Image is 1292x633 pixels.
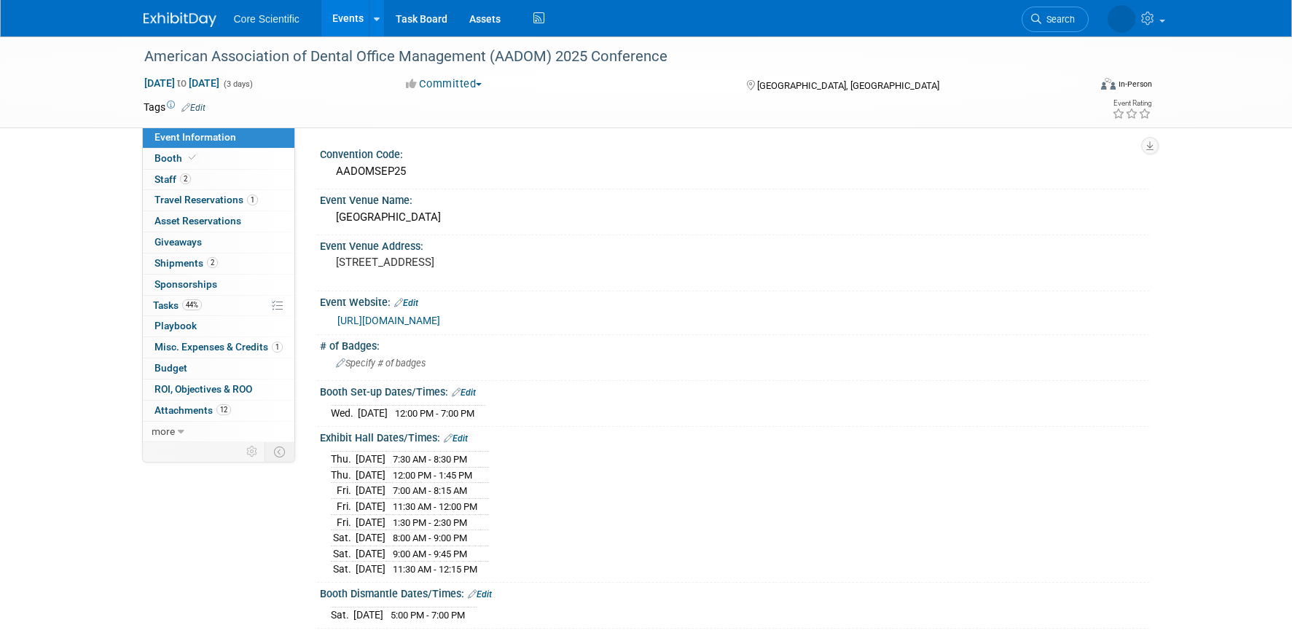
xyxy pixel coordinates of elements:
div: Event Rating [1112,100,1151,107]
span: [GEOGRAPHIC_DATA], [GEOGRAPHIC_DATA] [757,80,939,91]
td: Thu. [331,467,356,483]
a: Edit [468,589,492,599]
span: Asset Reservations [154,215,241,227]
span: 5:00 PM - 7:00 PM [391,610,465,621]
span: 11:30 AM - 12:15 PM [393,564,477,575]
td: Sat. [331,546,356,562]
div: Exhibit Hall Dates/Times: [320,427,1149,446]
span: Shipments [154,257,218,269]
td: [DATE] [356,483,385,499]
div: Booth Dismantle Dates/Times: [320,583,1149,602]
td: [DATE] [356,562,385,577]
span: Budget [154,362,187,374]
div: AADOMSEP25 [331,160,1138,183]
span: 1 [247,194,258,205]
div: [GEOGRAPHIC_DATA] [331,206,1138,229]
span: 7:30 AM - 8:30 PM [393,454,467,465]
a: Shipments2 [143,253,294,274]
td: Thu. [331,452,356,468]
td: Fri. [331,483,356,499]
a: Staff2 [143,170,294,190]
a: Misc. Expenses & Credits1 [143,337,294,358]
button: Committed [401,76,488,92]
div: Event Venue Address: [320,235,1149,253]
span: Specify # of badges [336,358,426,369]
td: Sat. [331,562,356,577]
span: 12:00 PM - 7:00 PM [395,408,474,419]
a: Travel Reservations1 [143,190,294,211]
a: Attachments12 [143,401,294,421]
span: [DATE] [DATE] [144,76,220,90]
span: Travel Reservations [154,194,258,205]
td: [DATE] [356,467,385,483]
span: Core Scientific [234,13,299,25]
td: Fri. [331,499,356,515]
span: 7:00 AM - 8:15 AM [393,485,467,496]
span: Playbook [154,320,197,331]
span: Tasks [153,299,202,311]
div: Event Website: [320,291,1149,310]
a: Sponsorships [143,275,294,295]
td: Tags [144,100,205,114]
a: Edit [394,298,418,308]
span: ROI, Objectives & ROO [154,383,252,395]
span: Booth [154,152,199,164]
span: 1:30 PM - 2:30 PM [393,517,467,528]
span: 2 [180,173,191,184]
span: Staff [154,173,191,185]
div: Event Format [1003,76,1153,98]
span: 12:00 PM - 1:45 PM [393,470,472,481]
span: 12 [216,404,231,415]
i: Booth reservation complete [189,154,196,162]
td: [DATE] [356,514,385,530]
span: to [175,77,189,89]
span: Search [1041,14,1075,25]
span: Misc. Expenses & Credits [154,341,283,353]
span: Giveaways [154,236,202,248]
td: [DATE] [356,530,385,546]
td: [DATE] [356,546,385,562]
td: Sat. [331,608,353,623]
a: Playbook [143,316,294,337]
a: Tasks44% [143,296,294,316]
span: 11:30 AM - 12:00 PM [393,501,477,512]
a: Event Information [143,127,294,148]
a: Search [1022,7,1089,32]
img: ExhibitDay [144,12,216,27]
span: 2 [207,257,218,268]
a: ROI, Objectives & ROO [143,380,294,400]
div: In-Person [1118,79,1152,90]
div: Convention Code: [320,143,1149,162]
td: [DATE] [358,406,388,421]
span: Event Information [154,131,236,143]
div: American Association of Dental Office Management (AADOM) 2025 Conference [139,44,1067,70]
span: 1 [272,342,283,353]
a: Asset Reservations [143,211,294,232]
div: # of Badges: [320,335,1149,353]
a: Edit [181,103,205,113]
span: 9:00 AM - 9:45 PM [393,549,467,559]
td: Toggle Event Tabs [265,442,294,461]
div: Booth Set-up Dates/Times: [320,381,1149,400]
span: (3 days) [222,79,253,89]
td: Personalize Event Tab Strip [240,442,265,461]
a: Booth [143,149,294,169]
span: Attachments [154,404,231,416]
td: Wed. [331,406,358,421]
a: Budget [143,358,294,379]
td: [DATE] [356,452,385,468]
td: [DATE] [356,499,385,515]
img: Alissa Schlosser [1108,5,1135,33]
a: [URL][DOMAIN_NAME] [337,315,440,326]
td: Fri. [331,514,356,530]
span: 44% [182,299,202,310]
td: [DATE] [353,608,383,623]
img: Format-Inperson.png [1101,78,1116,90]
span: 8:00 AM - 9:00 PM [393,532,467,543]
td: Sat. [331,530,356,546]
span: more [152,425,175,437]
pre: [STREET_ADDRESS] [336,256,649,269]
a: Giveaways [143,232,294,253]
a: more [143,422,294,442]
a: Edit [452,388,476,398]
